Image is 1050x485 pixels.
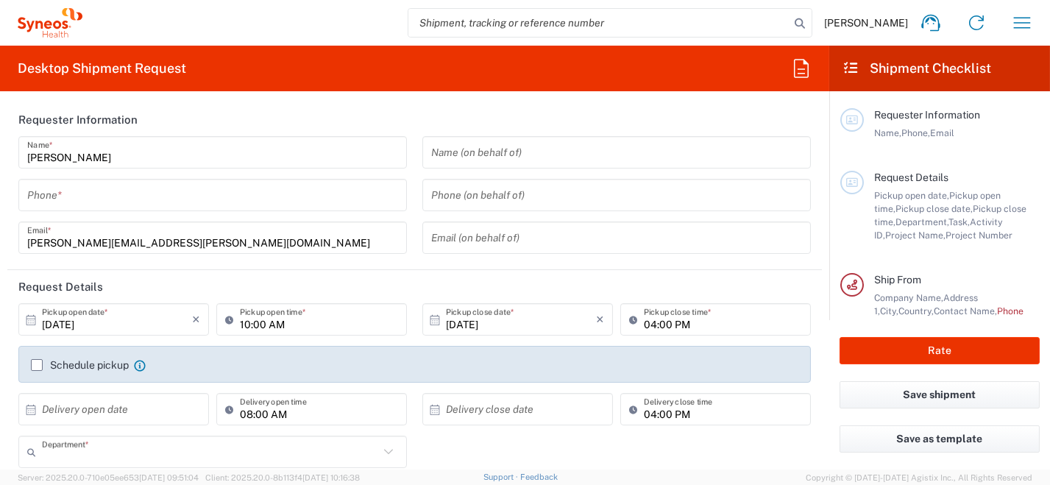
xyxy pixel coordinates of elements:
h2: Desktop Shipment Request [18,60,186,77]
span: Email [930,127,954,138]
span: [DATE] 09:51:04 [139,473,199,482]
span: Request Details [874,171,948,183]
span: Pickup open date, [874,190,949,201]
h2: Request Details [18,280,103,294]
span: Ship From [874,274,921,286]
span: Name, [874,127,901,138]
h2: Shipment Checklist [843,60,991,77]
input: Shipment, tracking or reference number [408,9,790,37]
span: [DATE] 10:16:38 [302,473,360,482]
label: Schedule pickup [31,359,129,371]
span: Pickup close date, [895,203,973,214]
span: Phone, [901,127,930,138]
span: Company Name, [874,292,943,303]
span: Contact Name, [934,305,997,316]
button: Save shipment [840,381,1040,408]
button: Save as template [840,425,1040,453]
span: Country, [898,305,934,316]
span: Copyright © [DATE]-[DATE] Agistix Inc., All Rights Reserved [806,471,1032,484]
span: Requester Information [874,109,980,121]
a: Support [483,472,520,481]
a: Feedback [520,472,558,481]
span: Client: 2025.20.0-8b113f4 [205,473,360,482]
button: Rate [840,337,1040,364]
i: × [192,308,200,331]
span: Server: 2025.20.0-710e05ee653 [18,473,199,482]
i: × [596,308,604,331]
h2: Requester Information [18,113,138,127]
span: Project Number [946,230,1012,241]
span: Department, [895,216,948,227]
span: [PERSON_NAME] [824,16,908,29]
span: City, [880,305,898,316]
span: Project Name, [885,230,946,241]
span: Task, [948,216,970,227]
